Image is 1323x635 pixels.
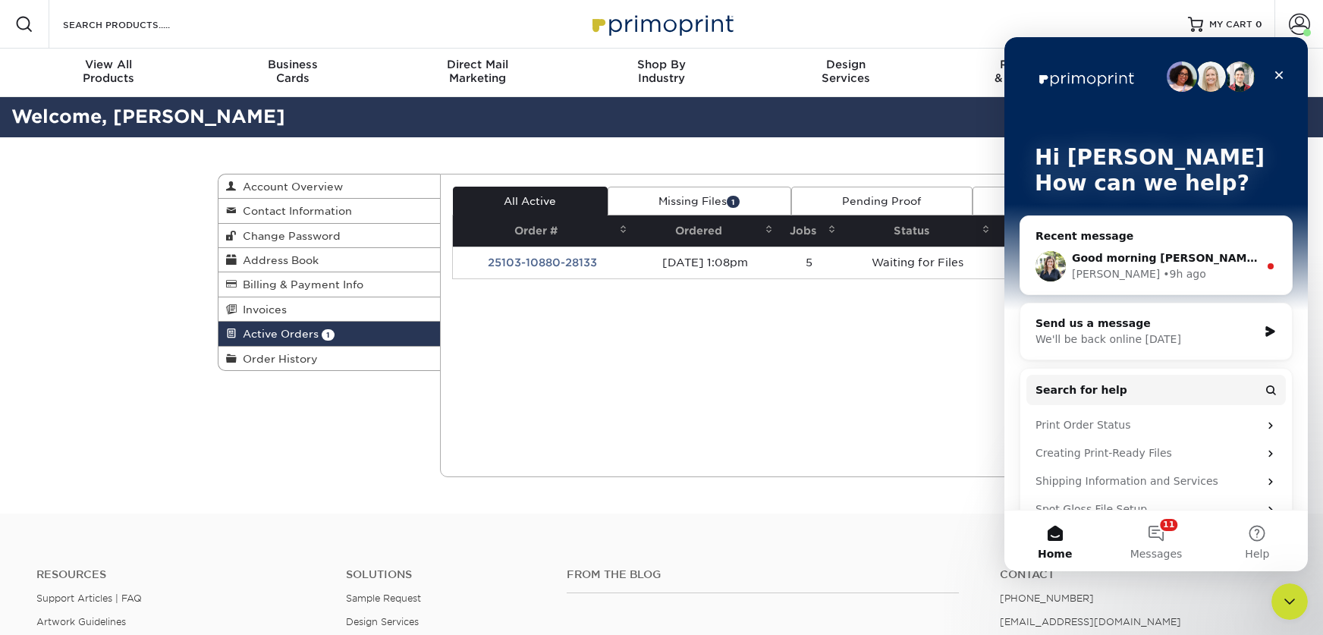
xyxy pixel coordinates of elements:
a: Contact Information [218,199,440,223]
div: Marketing [385,58,570,85]
a: Change Password [218,224,440,248]
th: Status [841,215,995,247]
img: Primoprint [586,8,737,40]
a: View AllProducts [17,49,201,97]
span: Active Orders [237,328,319,340]
span: 1 [727,196,740,207]
th: Ordered [632,215,778,247]
a: Shop ByIndustry [570,49,754,97]
th: Order # [453,215,633,247]
th: Jobs [778,215,840,247]
td: [DATE] 1:08pm [632,247,778,278]
input: SEARCH PRODUCTS..... [61,15,209,33]
span: Business [201,58,385,71]
a: Resources& Templates [938,49,1122,97]
iframe: Intercom live chat [1271,583,1308,620]
td: 25103-10880-28133 [453,247,633,278]
span: Change Password [237,230,341,242]
div: Industry [570,58,754,85]
span: Design [753,58,938,71]
h4: Solutions [346,568,544,581]
a: Order History [218,347,440,370]
a: All Active [453,187,608,215]
span: 0 [1255,19,1262,30]
div: Products [17,58,201,85]
span: Order History [237,353,318,365]
span: Resources [938,58,1122,71]
a: [PHONE_NUMBER] [1000,593,1094,604]
span: 1 [322,329,335,341]
a: Contact [1000,568,1287,581]
span: MY CART [1209,18,1252,31]
a: Sample Request [346,593,421,604]
td: Waiting for Files [841,247,995,278]
a: Pending Proof [791,187,973,215]
a: Invoices [218,297,440,322]
a: Direct MailMarketing [385,49,570,97]
a: Address Book [218,248,440,272]
a: Design Services [346,616,419,627]
a: QA [973,187,1092,215]
td: $1,533.95 [995,247,1092,278]
span: Account Overview [237,181,343,193]
span: Direct Mail [385,58,570,71]
a: Billing & Payment Info [218,272,440,297]
a: Account Overview [218,174,440,199]
a: Active Orders 1 [218,322,440,346]
span: Billing & Payment Info [237,278,363,291]
span: Shop By [570,58,754,71]
div: Cards [201,58,385,85]
span: View All [17,58,201,71]
span: Contact Information [237,205,352,217]
a: BusinessCards [201,49,385,97]
h4: From the Blog [567,568,959,581]
td: 5 [778,247,840,278]
a: Missing Files1 [608,187,791,215]
span: Address Book [237,254,319,266]
iframe: Intercom live chat [1004,37,1308,571]
div: & Templates [938,58,1122,85]
a: DesignServices [753,49,938,97]
th: Total [995,215,1092,247]
a: [EMAIL_ADDRESS][DOMAIN_NAME] [1000,616,1181,627]
span: Invoices [237,303,287,316]
div: Services [753,58,938,85]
